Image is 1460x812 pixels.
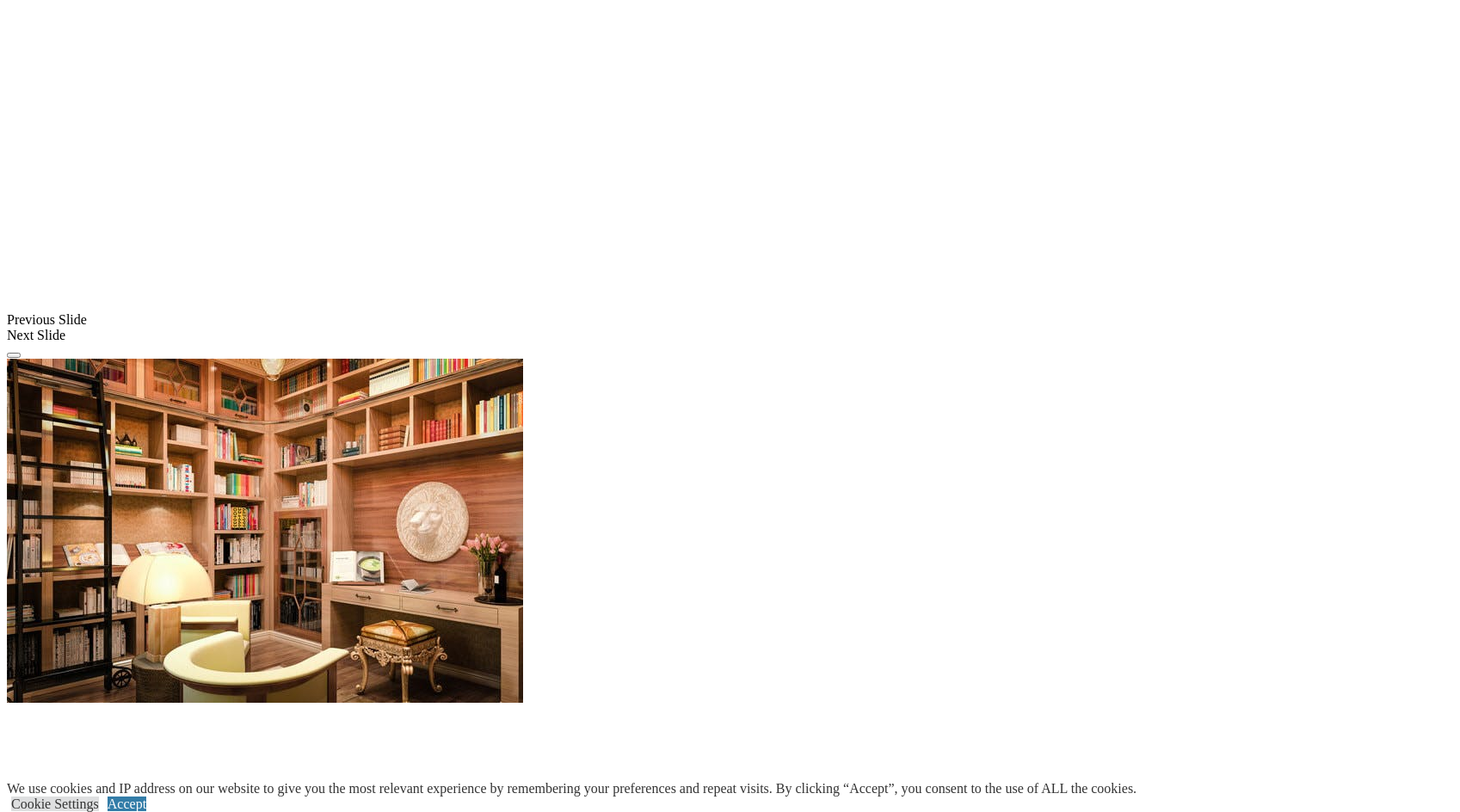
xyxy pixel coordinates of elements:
a: Accept [108,797,146,811]
a: Cookie Settings [11,797,99,811]
button: Click here to pause slide show [7,353,21,358]
div: We use cookies and IP address on our website to give you the most relevant experience by remember... [7,781,1137,797]
div: Previous Slide [7,312,1453,328]
img: Banner for mobile view [7,359,523,703]
div: Next Slide [7,328,1453,343]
